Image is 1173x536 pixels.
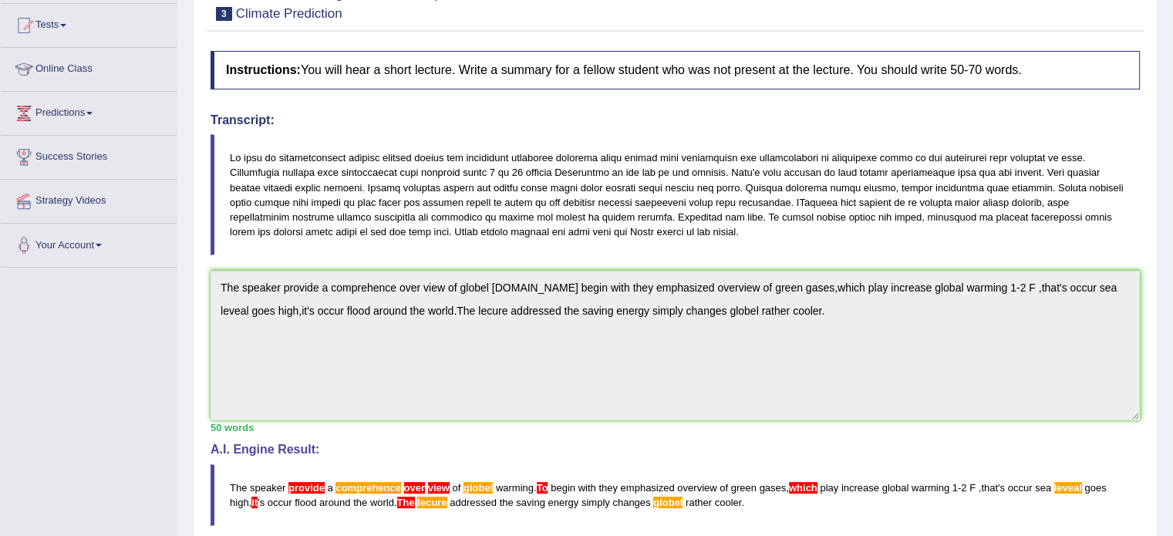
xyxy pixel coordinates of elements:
span: occur [268,497,292,508]
span: changes [612,497,650,508]
a: Success Stories [1,136,177,174]
a: Tests [1,4,177,42]
span: energy [548,497,578,508]
a: Predictions [1,92,177,130]
span: gases [760,482,787,494]
span: begin [551,482,575,494]
span: 3 [216,7,232,21]
span: the [500,497,514,508]
span: of [452,482,460,494]
span: that [981,482,998,494]
span: the [353,497,367,508]
span: This is normally spelled as one word. (did you mean: overview) [428,482,450,494]
span: This is normally spelled as one word. (did you mean: overview) [425,482,428,494]
span: global [882,482,909,494]
span: 2 [961,482,966,494]
b: Instructions: [226,63,301,76]
span: Add a space between sentences. (did you mean: To) [537,482,548,494]
span: emphasized [621,482,675,494]
span: saving [516,497,545,508]
span: Possible spelling mistake found. (did you mean: secure) [417,497,447,508]
span: increase [841,482,879,494]
span: 1 [952,482,958,494]
span: Possible spelling mistake found. (did you mean: global) [653,497,683,508]
blockquote: . - ' ' . . [211,464,1140,526]
span: play [820,482,838,494]
span: Put a space after the comma. (did you mean: , it) [249,497,252,508]
span: rather [686,497,712,508]
h4: You will hear a short lecture. Write a summary for a fellow student who was not present at the le... [211,51,1140,89]
span: speaker [250,482,285,494]
span: Put a space after the comma. (did you mean: , it) [251,497,258,508]
span: Put a space after the comma, but not before the comma. (did you mean: , ) [976,482,979,494]
span: Possible spelling mistake found. (did you mean: compresence) [335,482,401,494]
blockquote: Lo ipsu do sitametconsect adipisc elitsed doeius tem incididunt utlaboree dolorema aliqu enimad m... [211,134,1140,255]
span: flood [295,497,316,508]
span: Possible spelling mistake found. (did you mean: level) [1054,482,1082,494]
span: occur [1008,482,1033,494]
span: sea [1035,482,1051,494]
span: they [598,482,618,494]
a: Online Class [1,48,177,86]
div: 50 words [211,420,1140,435]
h4: A.I. Engine Result: [211,443,1140,457]
a: Strategy Videos [1,180,177,218]
span: Possible spelling mistake found. (did you mean: global) [463,482,493,494]
span: warming [496,482,534,494]
span: Add a space between sentences. (did you mean: The) [397,497,415,508]
span: around [319,497,350,508]
span: F [969,482,976,494]
span: high [230,497,249,508]
span: a [328,482,333,494]
span: Possible agreement error - use third-person verb forms for singular and mass nouns. (did you mean... [288,482,325,494]
span: world [370,497,394,508]
span: warming [912,482,949,494]
a: Your Account [1,224,177,262]
span: This is normally spelled as one word. (did you mean: overview) [404,482,425,494]
span: green [731,482,757,494]
span: with [578,482,596,494]
span: overview [677,482,716,494]
span: Put a space after the comma. (did you mean: , which) [786,482,789,494]
small: Climate Prediction [236,6,342,21]
span: goes [1084,482,1106,494]
h4: Transcript: [211,113,1140,127]
span: of [720,482,728,494]
span: Put a space after the comma. (did you mean: , which) [789,482,817,494]
span: cooler [715,497,742,508]
span: The [230,482,247,494]
span: s [260,497,265,508]
span: addressed [450,497,497,508]
span: simply [581,497,610,508]
span: Put a space after the comma, but not before the comma. (did you mean: , ) [979,482,982,494]
span: s [999,482,1005,494]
